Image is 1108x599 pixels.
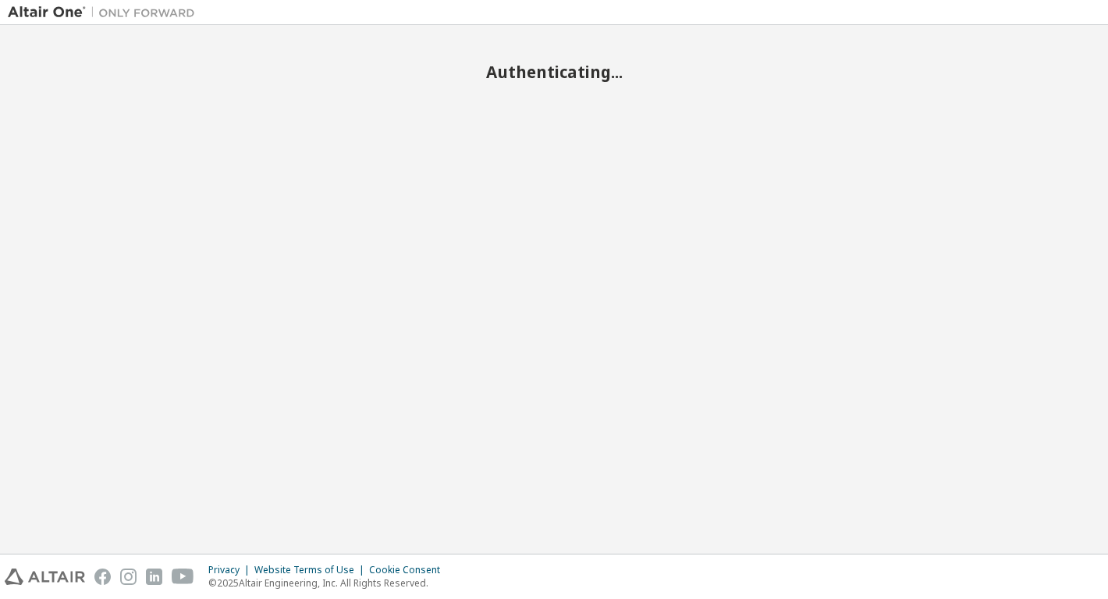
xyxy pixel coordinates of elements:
[208,576,449,590] p: © 2025 Altair Engineering, Inc. All Rights Reserved.
[94,569,111,585] img: facebook.svg
[146,569,162,585] img: linkedin.svg
[5,569,85,585] img: altair_logo.svg
[254,564,369,576] div: Website Terms of Use
[208,564,254,576] div: Privacy
[172,569,194,585] img: youtube.svg
[8,62,1100,82] h2: Authenticating...
[8,5,203,20] img: Altair One
[369,564,449,576] div: Cookie Consent
[120,569,137,585] img: instagram.svg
